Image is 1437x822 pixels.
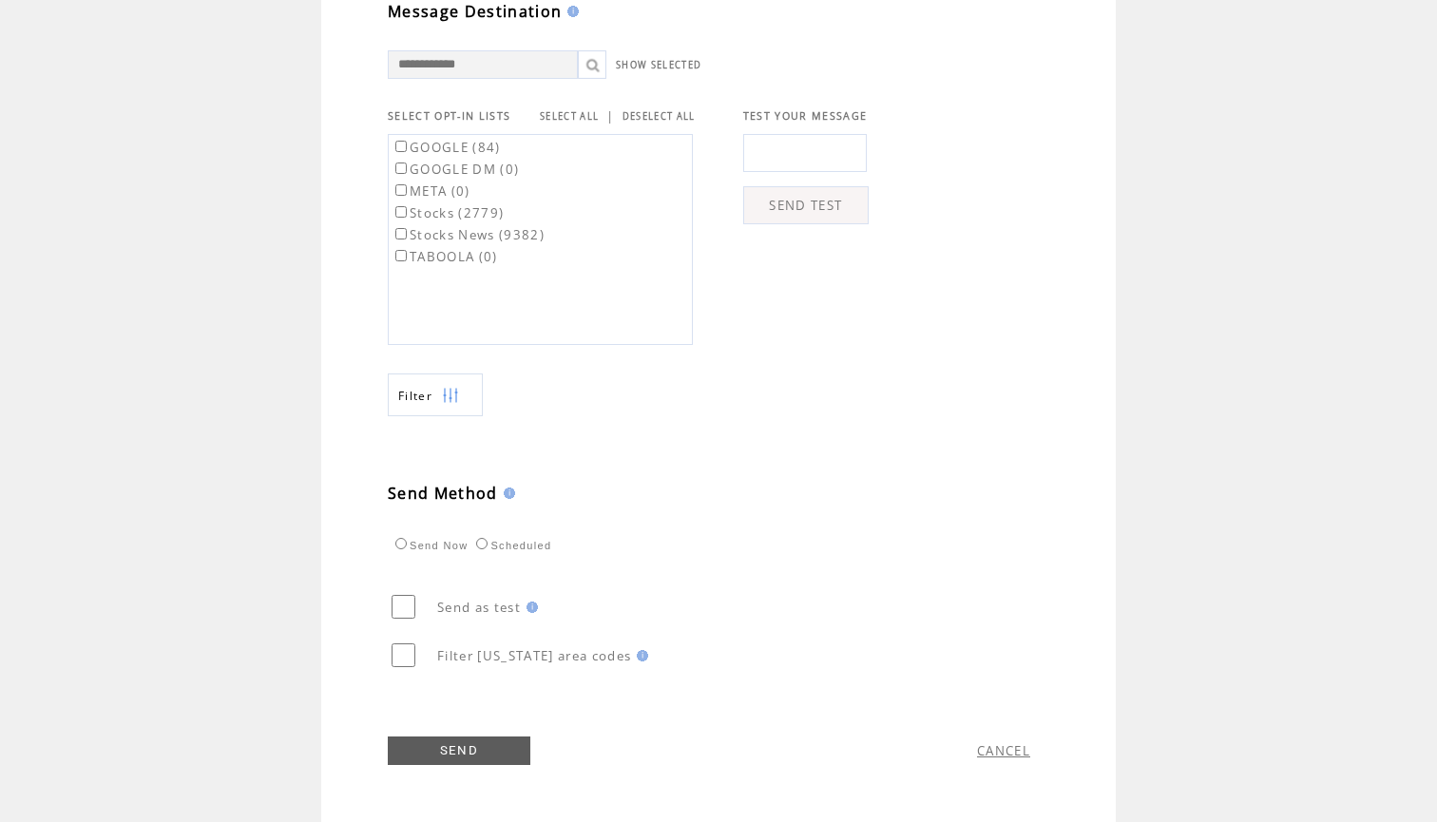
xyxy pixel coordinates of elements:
[388,373,483,416] a: Filter
[471,540,551,551] label: Scheduled
[437,647,631,664] span: Filter [US_STATE] area codes
[392,226,545,243] label: Stocks News (9382)
[521,602,538,613] img: help.gif
[388,1,562,22] span: Message Destination
[540,110,599,123] a: SELECT ALL
[392,139,501,156] label: GOOGLE (84)
[623,110,696,123] a: DESELECT ALL
[392,182,470,200] label: META (0)
[398,388,432,404] span: Show filters
[395,141,407,152] input: GOOGLE (84)
[498,487,515,499] img: help.gif
[388,736,530,765] a: SEND
[391,540,468,551] label: Send Now
[392,204,504,221] label: Stocks (2779)
[388,483,498,504] span: Send Method
[395,184,407,196] input: META (0)
[395,250,407,261] input: TABOOLA (0)
[743,109,868,123] span: TEST YOUR MESSAGE
[476,538,488,549] input: Scheduled
[442,374,459,417] img: filters.png
[395,206,407,218] input: Stocks (2779)
[392,161,519,178] label: GOOGLE DM (0)
[562,6,579,17] img: help.gif
[616,59,701,71] a: SHOW SELECTED
[395,228,407,239] input: Stocks News (9382)
[606,107,614,124] span: |
[977,742,1030,759] a: CANCEL
[395,538,407,549] input: Send Now
[388,109,510,123] span: SELECT OPT-IN LISTS
[395,162,407,174] input: GOOGLE DM (0)
[743,186,869,224] a: SEND TEST
[392,248,498,265] label: TABOOLA (0)
[631,650,648,661] img: help.gif
[437,599,521,616] span: Send as test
